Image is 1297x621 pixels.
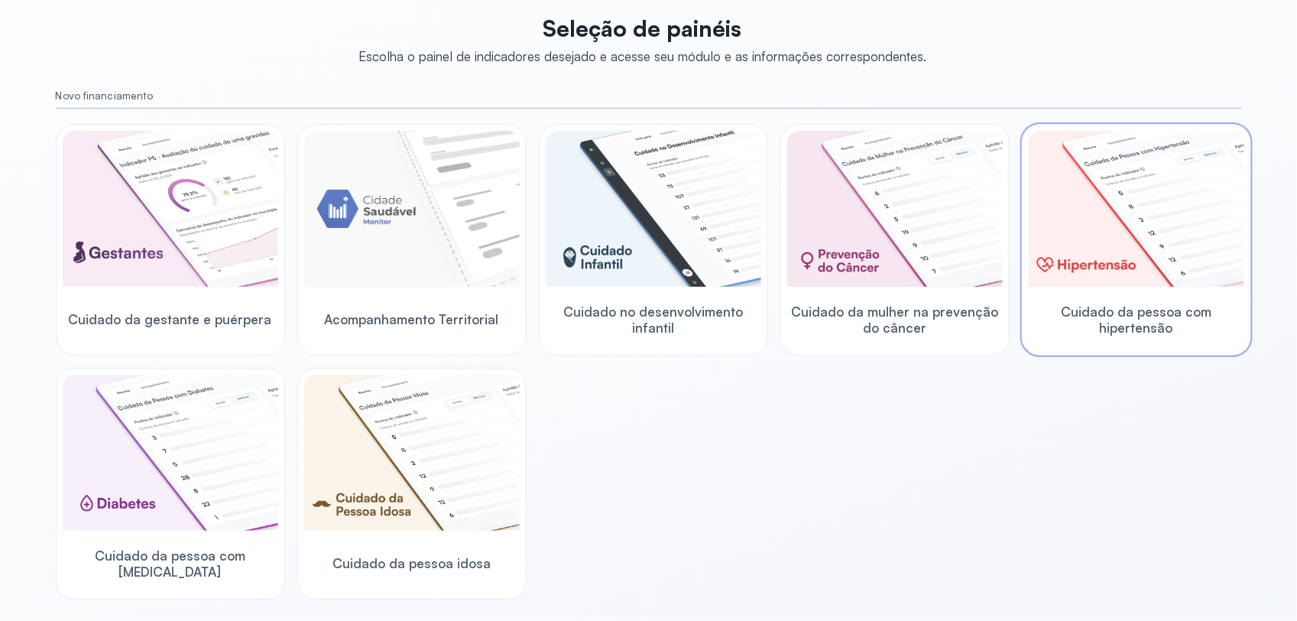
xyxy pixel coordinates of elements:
[56,89,1242,102] small: Novo financiamento
[63,375,278,531] img: diabetics.png
[304,375,520,531] img: elderly.png
[63,131,278,287] img: pregnants.png
[546,131,761,287] img: child-development.png
[1029,304,1244,337] span: Cuidado da pessoa com hipertensão
[358,15,926,42] p: Seleção de painéis
[546,304,761,337] span: Cuidado no desenvolvimento infantil
[358,48,926,64] div: Escolha o painel de indicadores desejado e acesse seu módulo e as informações correspondentes.
[332,555,491,571] span: Cuidado da pessoa idosa
[304,131,520,287] img: placeholder-module-ilustration.png
[787,304,1003,337] span: Cuidado da mulher na prevenção do câncer
[1029,131,1244,287] img: hypertension.png
[63,548,278,580] span: Cuidado da pessoa com [MEDICAL_DATA]
[787,131,1003,287] img: woman-cancer-prevention-care.png
[325,311,499,327] span: Acompanhamento Territorial
[69,311,272,327] span: Cuidado da gestante e puérpera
